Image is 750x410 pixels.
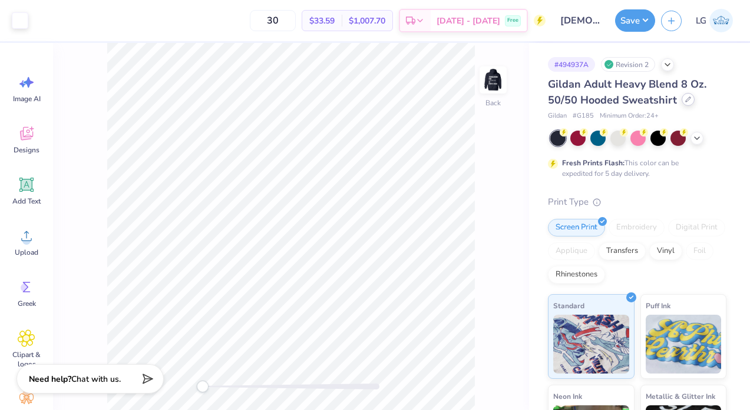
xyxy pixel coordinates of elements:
[29,374,71,385] strong: Need help?
[548,242,595,260] div: Applique
[553,390,582,402] span: Neon Ink
[601,57,655,72] div: Revision 2
[686,242,713,260] div: Foil
[599,242,646,260] div: Transfers
[690,9,738,32] a: LG
[14,145,39,155] span: Designs
[562,158,625,168] strong: Fresh Prints Flash:
[668,219,725,236] div: Digital Print
[250,10,296,31] input: – –
[13,94,41,104] span: Image AI
[553,315,629,374] img: Standard
[7,350,46,369] span: Clipart & logos
[12,196,41,206] span: Add Text
[15,248,38,257] span: Upload
[197,381,209,392] div: Accessibility label
[71,374,121,385] span: Chat with us.
[646,390,715,402] span: Metallic & Glitter Ink
[18,299,36,308] span: Greek
[609,219,665,236] div: Embroidery
[437,15,500,27] span: [DATE] - [DATE]
[349,15,385,27] span: $1,007.70
[548,77,706,107] span: Gildan Adult Heavy Blend 8 Oz. 50/50 Hooded Sweatshirt
[615,9,655,32] button: Save
[481,68,505,92] img: Back
[696,14,706,28] span: LG
[548,111,567,121] span: Gildan
[548,195,726,209] div: Print Type
[553,299,584,312] span: Standard
[507,16,518,25] span: Free
[548,57,595,72] div: # 494937A
[562,158,707,179] div: This color can be expedited for 5 day delivery.
[551,9,609,32] input: Untitled Design
[646,299,670,312] span: Puff Ink
[485,98,501,108] div: Back
[709,9,733,32] img: Lucy Gipson
[548,266,605,284] div: Rhinestones
[309,15,335,27] span: $33.59
[646,315,722,374] img: Puff Ink
[573,111,594,121] span: # G185
[649,242,682,260] div: Vinyl
[548,219,605,236] div: Screen Print
[600,111,659,121] span: Minimum Order: 24 +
